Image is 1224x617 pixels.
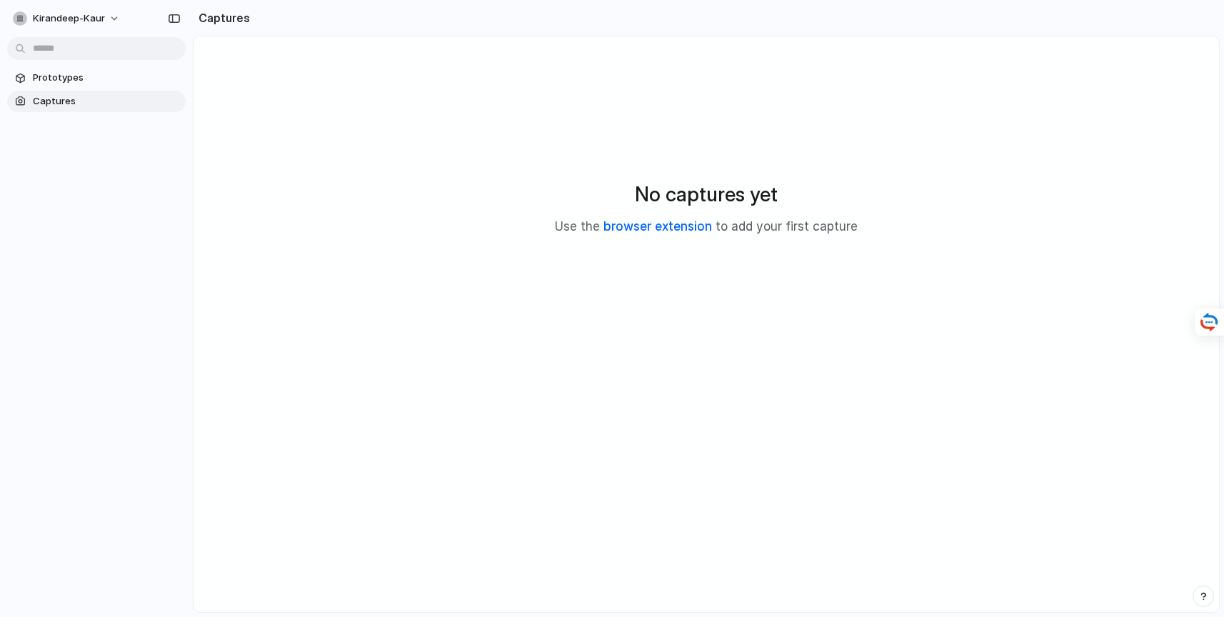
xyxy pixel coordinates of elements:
a: Captures [7,91,186,112]
span: Prototypes [33,71,180,85]
a: Prototypes [7,67,186,89]
h2: No captures yet [635,179,778,209]
p: Use the to add your first capture [555,218,858,236]
button: kirandeep-kaur [7,7,127,30]
span: Captures [33,94,180,109]
span: kirandeep-kaur [33,11,105,26]
h2: Captures [193,9,250,26]
a: browser extension [603,219,712,234]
